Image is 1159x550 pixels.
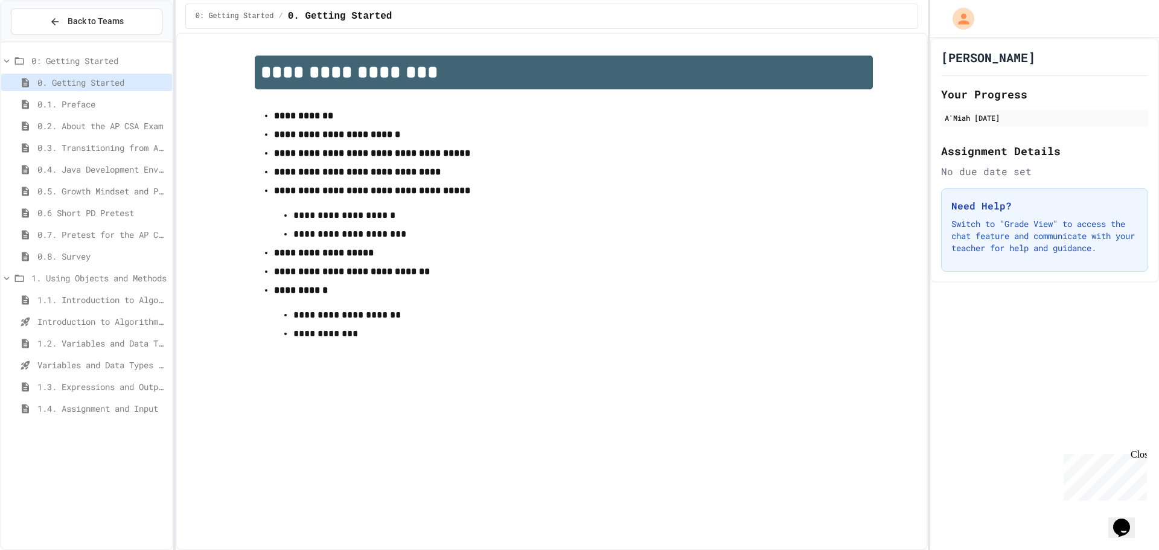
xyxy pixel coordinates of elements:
span: 0.6 Short PD Pretest [37,206,167,219]
span: 0: Getting Started [31,54,167,67]
div: Chat with us now!Close [5,5,83,77]
span: 0. Getting Started [37,76,167,89]
div: No due date set [941,164,1148,179]
p: Switch to "Grade View" to access the chat feature and communicate with your teacher for help and ... [951,218,1138,254]
span: 0.4. Java Development Environments [37,163,167,176]
h1: [PERSON_NAME] [941,49,1035,66]
span: 1.1. Introduction to Algorithms, Programming, and Compilers [37,293,167,306]
span: 0: Getting Started [196,11,274,21]
span: 1.4. Assignment and Input [37,402,167,415]
h2: Your Progress [941,86,1148,103]
span: 0.3. Transitioning from AP CSP to AP CSA [37,141,167,154]
span: 1.3. Expressions and Output [New] [37,380,167,393]
iframe: chat widget [1108,502,1147,538]
div: A'Miah [DATE] [945,112,1145,123]
span: 0. Getting Started [288,9,392,24]
span: 1.2. Variables and Data Types [37,337,167,350]
iframe: chat widget [1059,449,1147,500]
span: Introduction to Algorithms, Programming, and Compilers [37,315,167,328]
span: 0.7. Pretest for the AP CSA Exam [37,228,167,241]
span: 0.8. Survey [37,250,167,263]
span: 0.1. Preface [37,98,167,110]
span: / [278,11,283,21]
div: My Account [940,5,977,33]
span: 0.5. Growth Mindset and Pair Programming [37,185,167,197]
h3: Need Help? [951,199,1138,213]
span: 0.2. About the AP CSA Exam [37,120,167,132]
span: Back to Teams [68,15,124,28]
span: 1. Using Objects and Methods [31,272,167,284]
button: Back to Teams [11,8,162,34]
h2: Assignment Details [941,142,1148,159]
span: Variables and Data Types - Quiz [37,359,167,371]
